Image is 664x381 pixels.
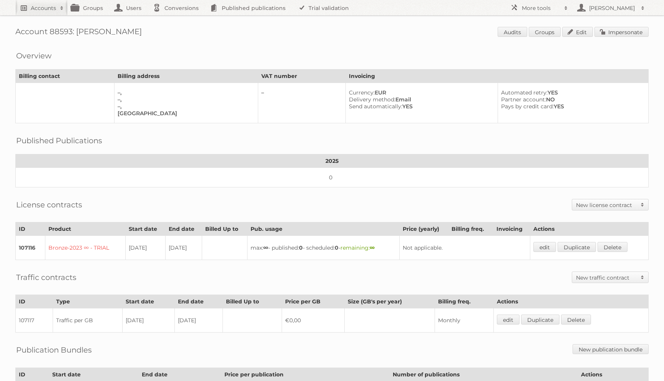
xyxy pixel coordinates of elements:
[349,103,402,110] span: Send automatically:
[349,96,491,103] div: Email
[435,295,493,308] th: Billing freq.
[16,295,53,308] th: ID
[637,199,648,210] span: Toggle
[497,315,520,325] a: edit
[16,222,45,236] th: ID
[247,222,399,236] th: Pub. usage
[349,89,491,96] div: EUR
[573,344,649,354] a: New publication bundle
[435,308,493,333] td: Monthly
[561,315,591,325] a: Delete
[118,96,251,103] div: –,
[399,222,448,236] th: Price (yearly)
[587,4,637,12] h2: [PERSON_NAME]
[16,308,53,333] td: 107117
[16,236,45,260] td: 107116
[594,27,649,37] a: Impersonate
[16,135,102,146] h2: Published Publications
[501,96,546,103] span: Partner account:
[399,236,530,260] td: Not applicable.
[15,27,649,38] h1: Account 88593: [PERSON_NAME]
[598,242,627,252] a: Delete
[16,272,76,283] h2: Traffic contracts
[533,242,556,252] a: edit
[125,222,165,236] th: Start date
[345,70,648,83] th: Invoicing
[31,4,56,12] h2: Accounts
[16,70,115,83] th: Billing contact
[202,222,247,236] th: Billed Up to
[53,295,123,308] th: Type
[299,244,303,251] strong: 0
[115,70,258,83] th: Billing address
[16,344,92,356] h2: Publication Bundles
[558,242,596,252] a: Duplicate
[223,295,282,308] th: Billed Up to
[572,272,648,283] a: New traffic contract
[493,295,648,308] th: Actions
[16,199,82,210] h2: License contracts
[572,199,648,210] a: New license contract
[53,308,123,333] td: Traffic per GB
[498,27,527,37] a: Audits
[349,89,375,96] span: Currency:
[530,222,649,236] th: Actions
[335,244,339,251] strong: 0
[282,295,344,308] th: Price per GB
[263,244,268,251] strong: ∞
[501,103,554,110] span: Pays by credit card:
[562,27,593,37] a: Edit
[576,201,637,209] h2: New license contract
[118,110,251,117] div: [GEOGRAPHIC_DATA]
[522,4,560,12] h2: More tools
[16,168,649,187] td: 0
[118,89,251,96] div: –,
[493,222,530,236] th: Invoicing
[165,222,202,236] th: End date
[45,236,125,260] td: Bronze-2023 ∞ - TRIAL
[125,236,165,260] td: [DATE]
[501,89,548,96] span: Automated retry:
[370,244,375,251] strong: ∞
[344,295,435,308] th: Size (GB's per year)
[174,308,222,333] td: [DATE]
[118,103,251,110] div: –,
[521,315,559,325] a: Duplicate
[247,236,399,260] td: max: - published: - scheduled: -
[258,83,345,123] td: –
[501,96,642,103] div: NO
[637,272,648,283] span: Toggle
[122,308,174,333] td: [DATE]
[165,236,202,260] td: [DATE]
[174,295,222,308] th: End date
[349,103,491,110] div: YES
[448,222,493,236] th: Billing freq.
[282,308,344,333] td: €0,00
[576,274,637,282] h2: New traffic contract
[349,96,395,103] span: Delivery method:
[529,27,561,37] a: Groups
[258,70,345,83] th: VAT number
[501,103,642,110] div: YES
[501,89,642,96] div: YES
[16,154,649,168] th: 2025
[45,222,125,236] th: Product
[340,244,375,251] span: remaining:
[122,295,174,308] th: Start date
[16,50,51,61] h2: Overview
